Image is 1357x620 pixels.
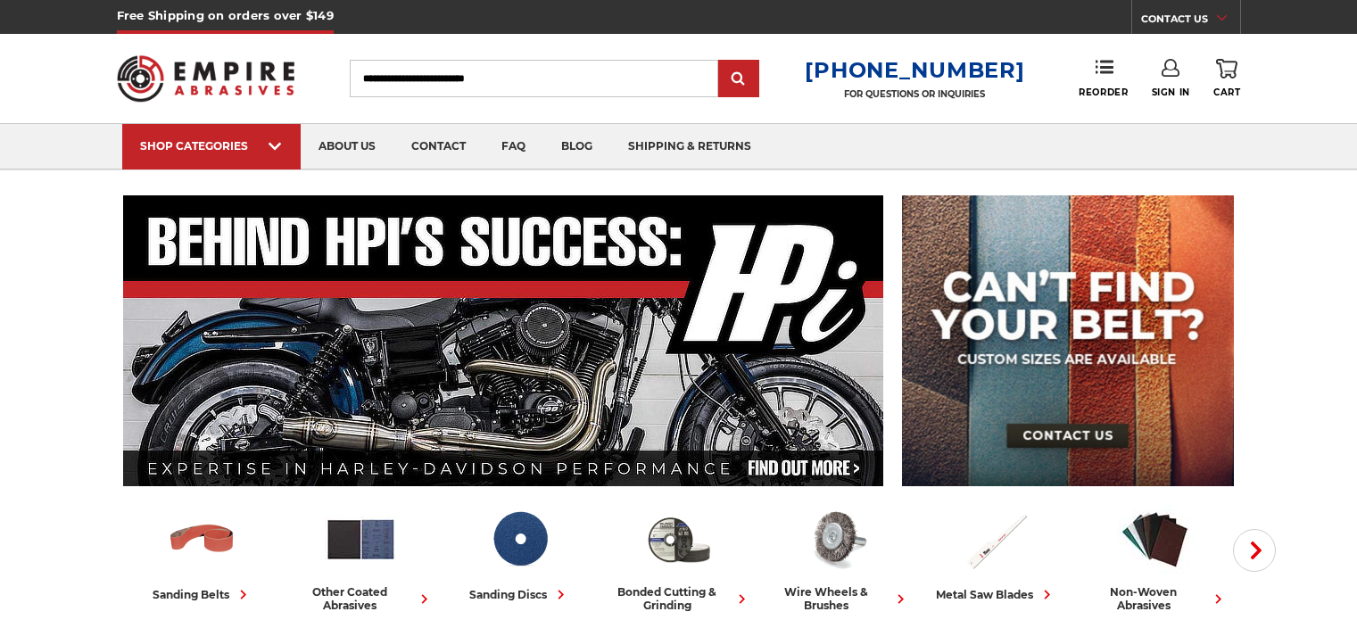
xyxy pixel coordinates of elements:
[959,502,1033,576] img: Metal Saw Blades
[902,195,1234,486] img: promo banner for custom belts.
[607,502,751,612] a: bonded cutting & grinding
[1152,87,1190,98] span: Sign In
[469,585,570,604] div: sanding discs
[543,124,610,169] a: blog
[765,502,910,612] a: wire wheels & brushes
[610,124,769,169] a: shipping & returns
[324,502,398,576] img: Other Coated Abrasives
[721,62,757,97] input: Submit
[117,44,295,113] img: Empire Abrasives
[165,502,239,576] img: Sanding Belts
[483,502,557,576] img: Sanding Discs
[1141,9,1240,34] a: CONTACT US
[1213,59,1240,98] a: Cart
[805,57,1024,83] a: [PHONE_NUMBER]
[484,124,543,169] a: faq
[289,502,434,612] a: other coated abrasives
[448,502,592,604] a: sanding discs
[123,195,884,486] img: Banner for an interview featuring Horsepower Inc who makes Harley performance upgrades featured o...
[1079,59,1128,97] a: Reorder
[1083,502,1228,612] a: non-woven abrasives
[805,88,1024,100] p: FOR QUESTIONS OR INQUIRIES
[1083,585,1228,612] div: non-woven abrasives
[1079,87,1128,98] span: Reorder
[765,585,910,612] div: wire wheels & brushes
[153,585,252,604] div: sanding belts
[607,585,751,612] div: bonded cutting & grinding
[800,502,874,576] img: Wire Wheels & Brushes
[393,124,484,169] a: contact
[924,502,1069,604] a: metal saw blades
[130,502,275,604] a: sanding belts
[1213,87,1240,98] span: Cart
[936,585,1056,604] div: metal saw blades
[1233,529,1276,572] button: Next
[140,139,283,153] div: SHOP CATEGORIES
[301,124,393,169] a: about us
[289,585,434,612] div: other coated abrasives
[1118,502,1192,576] img: Non-woven Abrasives
[641,502,716,576] img: Bonded Cutting & Grinding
